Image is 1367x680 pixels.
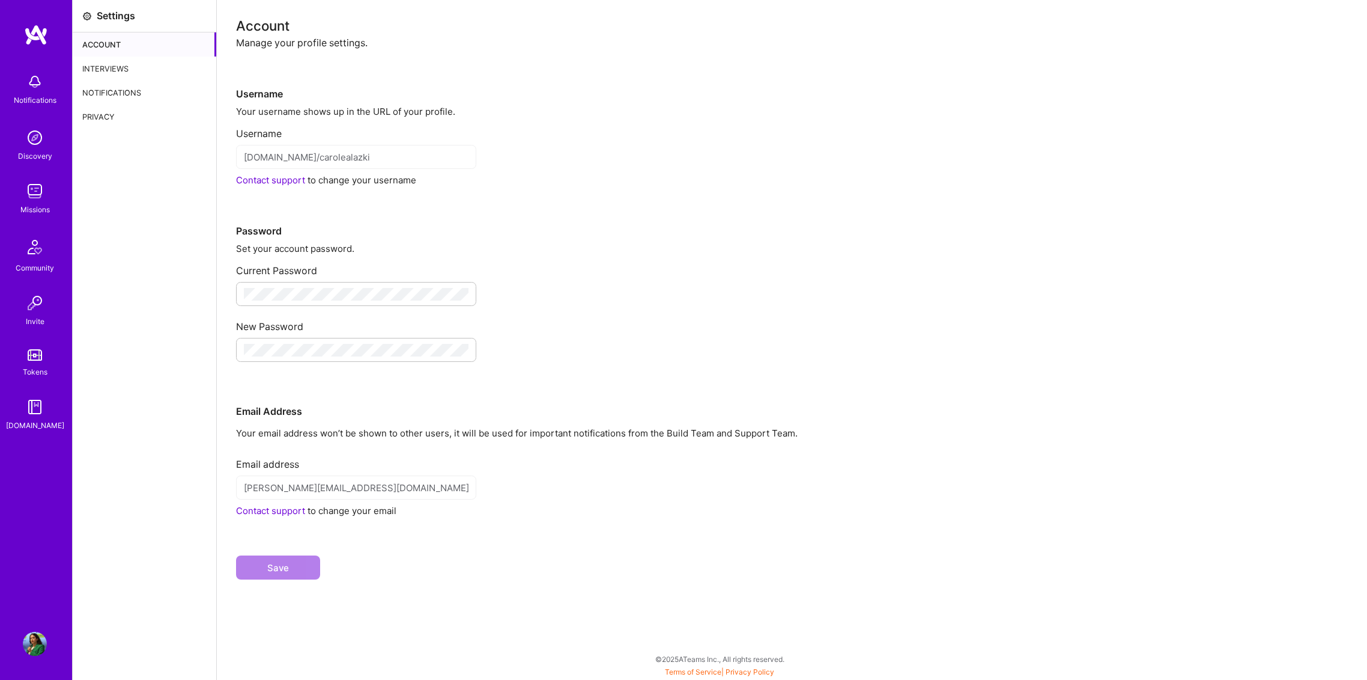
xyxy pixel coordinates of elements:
div: Notifications [73,81,216,105]
div: Tokens [23,366,47,378]
div: Community [16,262,54,274]
div: Email address [236,449,1348,471]
div: Privacy [73,105,216,129]
div: Settings [97,10,135,22]
div: Your username shows up in the URL of your profile. [236,105,1348,118]
p: Your email address won’t be shown to other users, it will be used for important notifications fro... [236,427,1348,440]
div: Password [236,186,1348,237]
img: discovery [23,126,47,150]
a: Contact support [236,505,305,516]
div: © 2025 ATeams Inc., All rights reserved. [72,644,1367,674]
div: New Password [236,311,1348,333]
a: Terms of Service [665,667,721,676]
a: User Avatar [20,632,50,656]
img: guide book [23,395,47,419]
div: Set your account password. [236,242,1348,255]
img: bell [23,70,47,94]
div: Username [236,118,1348,140]
div: to change your username [236,174,1348,186]
div: Notifications [14,94,56,106]
a: Privacy Policy [726,667,774,676]
div: Email Address [236,367,1348,418]
div: Manage your profile settings. [236,37,1348,49]
div: Current Password [236,255,1348,277]
div: Account [236,19,1348,32]
div: Username [236,49,1348,100]
div: [DOMAIN_NAME] [6,419,64,432]
div: Discovery [18,150,52,162]
img: logo [24,24,48,46]
img: User Avatar [23,632,47,656]
img: Community [20,233,49,262]
div: to change your email [236,504,1348,517]
i: icon Settings [82,11,92,21]
div: Missions [20,203,50,216]
span: | [665,667,774,676]
img: Invite [23,291,47,315]
img: tokens [28,349,42,361]
img: teamwork [23,179,47,203]
button: Save [236,556,320,580]
div: Invite [26,315,44,328]
div: Interviews [73,57,216,81]
a: Contact support [236,174,305,186]
div: Account [73,32,216,57]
